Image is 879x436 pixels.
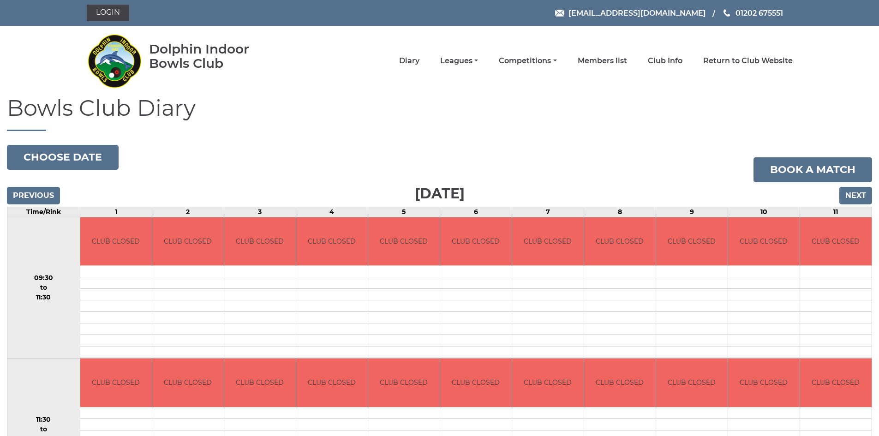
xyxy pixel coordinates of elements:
[7,96,872,131] h1: Bowls Club Diary
[512,358,584,407] td: CLUB CLOSED
[440,358,512,407] td: CLUB CLOSED
[152,217,224,266] td: CLUB CLOSED
[440,207,512,217] td: 6
[512,217,584,266] td: CLUB CLOSED
[296,358,368,407] td: CLUB CLOSED
[584,207,656,217] td: 8
[80,217,152,266] td: CLUB CLOSED
[224,207,296,217] td: 3
[224,217,296,266] td: CLUB CLOSED
[728,358,800,407] td: CLUB CLOSED
[800,358,872,407] td: CLUB CLOSED
[735,8,783,17] span: 01202 675551
[87,29,142,93] img: Dolphin Indoor Bowls Club
[656,358,728,407] td: CLUB CLOSED
[368,207,440,217] td: 5
[555,7,706,19] a: Email [EMAIL_ADDRESS][DOMAIN_NAME]
[152,207,224,217] td: 2
[656,217,728,266] td: CLUB CLOSED
[296,217,368,266] td: CLUB CLOSED
[578,56,627,66] a: Members list
[568,8,706,17] span: [EMAIL_ADDRESS][DOMAIN_NAME]
[555,10,564,17] img: Email
[87,5,129,21] a: Login
[584,358,656,407] td: CLUB CLOSED
[80,207,152,217] td: 1
[7,187,60,204] input: Previous
[648,56,682,66] a: Club Info
[728,207,800,217] td: 10
[800,207,872,217] td: 11
[800,217,872,266] td: CLUB CLOSED
[368,217,440,266] td: CLUB CLOSED
[7,207,80,217] td: Time/Rink
[152,358,224,407] td: CLUB CLOSED
[224,358,296,407] td: CLUB CLOSED
[656,207,728,217] td: 9
[149,42,279,71] div: Dolphin Indoor Bowls Club
[584,217,656,266] td: CLUB CLOSED
[722,7,783,19] a: Phone us 01202 675551
[7,217,80,358] td: 09:30 to 11:30
[440,56,478,66] a: Leagues
[440,217,512,266] td: CLUB CLOSED
[7,145,119,170] button: Choose date
[724,9,730,17] img: Phone us
[296,207,368,217] td: 4
[728,217,800,266] td: CLUB CLOSED
[512,207,584,217] td: 7
[80,358,152,407] td: CLUB CLOSED
[839,187,872,204] input: Next
[368,358,440,407] td: CLUB CLOSED
[399,56,419,66] a: Diary
[753,157,872,182] a: Book a match
[499,56,556,66] a: Competitions
[703,56,793,66] a: Return to Club Website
